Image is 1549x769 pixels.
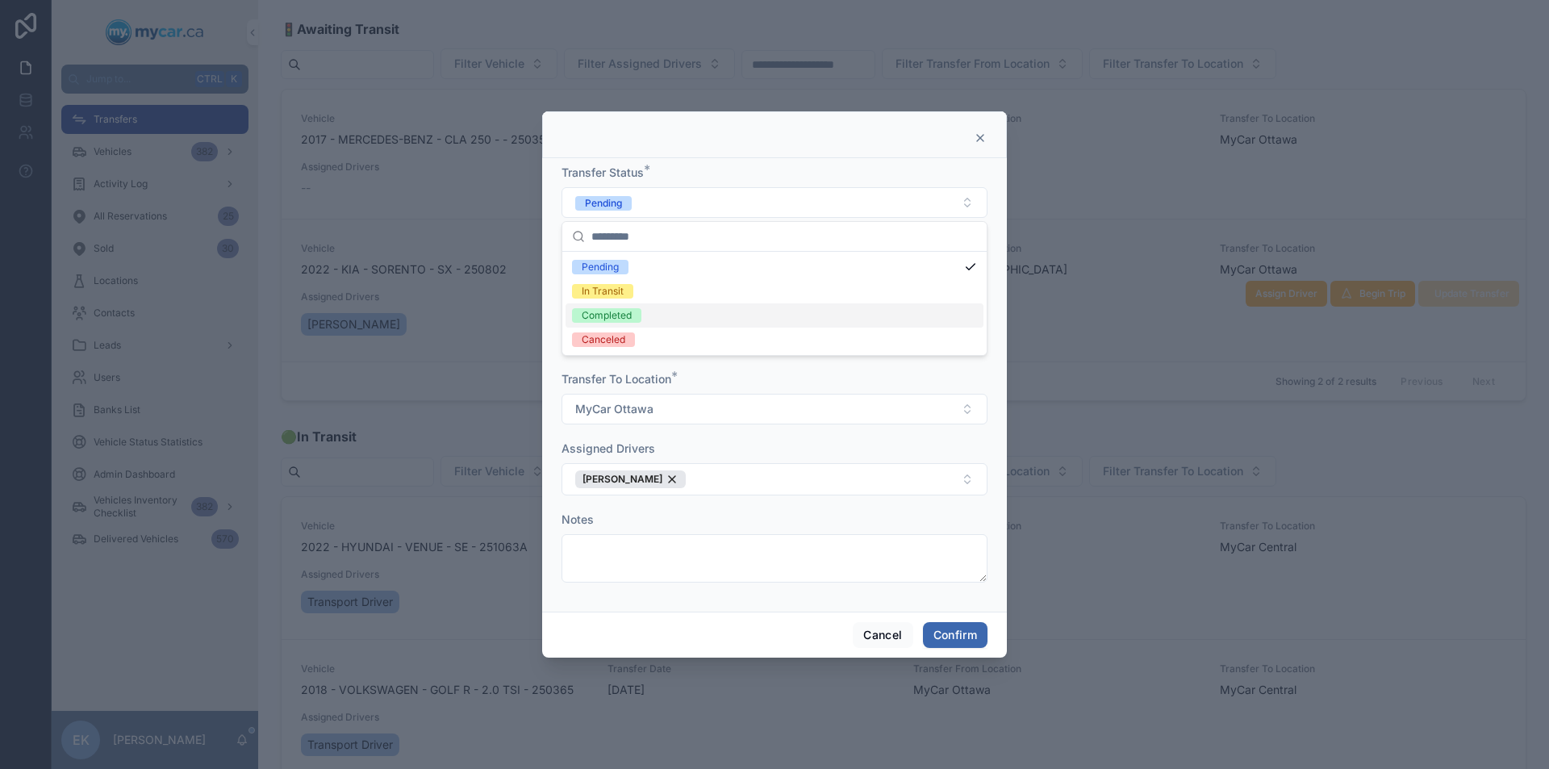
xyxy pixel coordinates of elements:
button: Confirm [923,622,987,648]
button: Cancel [853,622,912,648]
span: MyCar Ottawa [575,401,653,417]
div: In Transit [582,284,624,299]
button: Select Button [562,187,987,218]
span: Notes [562,512,594,526]
div: Suggestions [562,252,987,355]
span: Transfer To Location [562,372,671,386]
div: Completed [582,308,632,323]
div: Canceled [582,332,625,347]
span: Transfer Status [562,165,644,179]
button: Select Button [562,394,987,424]
button: Select Button [562,463,987,495]
span: [PERSON_NAME] [582,473,662,486]
button: Unselect 73 [575,470,686,488]
div: Pending [582,260,619,274]
div: Pending [585,196,622,211]
span: Assigned Drivers [562,441,655,455]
